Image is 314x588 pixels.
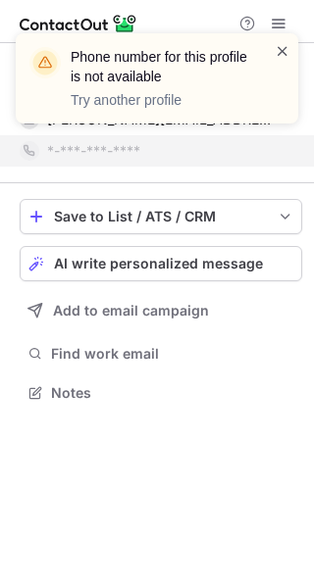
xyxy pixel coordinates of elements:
[20,340,302,367] button: Find work email
[54,209,268,224] div: Save to List / ATS / CRM
[29,47,61,78] img: warning
[71,90,251,110] p: Try another profile
[20,379,302,407] button: Notes
[20,12,137,35] img: ContactOut v5.3.10
[20,199,302,234] button: save-profile-one-click
[54,256,263,271] span: AI write personalized message
[51,384,294,402] span: Notes
[53,303,209,318] span: Add to email campaign
[51,345,294,363] span: Find work email
[20,293,302,328] button: Add to email campaign
[20,246,302,281] button: AI write personalized message
[71,47,251,86] header: Phone number for this profile is not available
